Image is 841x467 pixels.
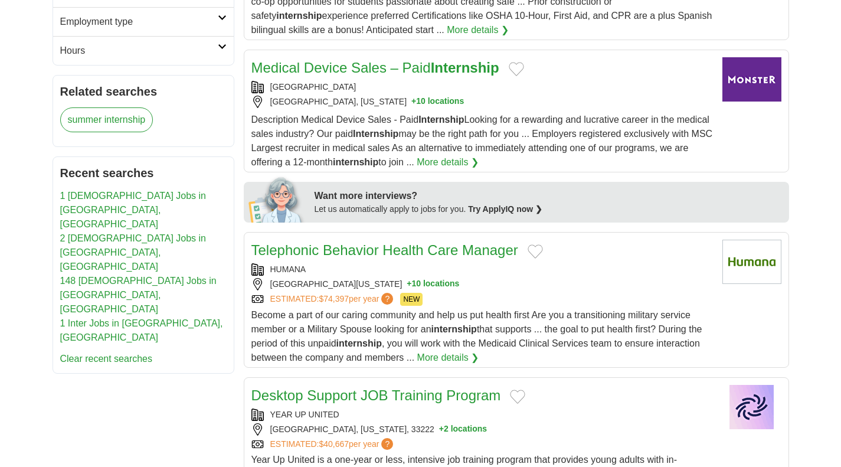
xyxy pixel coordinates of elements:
[407,278,411,290] span: +
[251,278,713,290] div: [GEOGRAPHIC_DATA][US_STATE]
[411,96,464,108] button: +10 locations
[60,107,153,132] a: summer internship
[251,96,713,108] div: [GEOGRAPHIC_DATA], [US_STATE]
[510,390,525,404] button: Add to favorite jobs
[722,240,781,284] img: Humana logo
[251,423,713,436] div: [GEOGRAPHIC_DATA], [US_STATE], 33222
[251,387,501,403] a: Desktop Support JOB Training Program
[411,96,416,108] span: +
[60,15,218,29] h2: Employment type
[447,23,509,37] a: More details ❯
[251,242,518,258] a: Telephonic Behavior Health Care Manager
[439,423,444,436] span: +
[528,244,543,259] button: Add to favorite jobs
[251,310,702,363] span: Become a part of our caring community and help us put health first Are you a transitioning milita...
[333,157,378,167] strong: internship
[468,204,542,214] a: Try ApplyIQ now ❯
[60,44,218,58] h2: Hours
[270,264,306,274] a: HUMANA
[439,423,487,436] button: +2 locations
[418,115,464,125] strong: Internship
[381,293,393,305] span: ?
[270,293,396,306] a: ESTIMATED:$74,397per year?
[251,60,499,76] a: Medical Device Sales – PaidInternship
[60,233,206,272] a: 2 [DEMOGRAPHIC_DATA] Jobs in [GEOGRAPHIC_DATA], [GEOGRAPHIC_DATA]
[60,318,223,342] a: 1 Inter Jobs in [GEOGRAPHIC_DATA], [GEOGRAPHIC_DATA]
[319,439,349,449] span: $40,667
[353,129,398,139] strong: Internship
[509,62,524,76] button: Add to favorite jobs
[315,189,782,203] div: Want more interviews?
[407,278,459,290] button: +10 locations
[319,294,349,303] span: $74,397
[60,276,217,314] a: 148 [DEMOGRAPHIC_DATA] Jobs in [GEOGRAPHIC_DATA], [GEOGRAPHIC_DATA]
[336,338,382,348] strong: internship
[417,155,479,169] a: More details ❯
[60,354,153,364] a: Clear recent searches
[251,81,713,93] div: [GEOGRAPHIC_DATA]
[60,191,206,229] a: 1 [DEMOGRAPHIC_DATA] Jobs in [GEOGRAPHIC_DATA], [GEOGRAPHIC_DATA]
[315,203,782,215] div: Let us automatically apply to jobs for you.
[431,60,499,76] strong: Internship
[251,409,713,421] div: YEAR UP UNITED
[53,36,234,65] a: Hours
[400,293,423,306] span: NEW
[722,385,781,429] img: Company logo
[248,175,306,223] img: apply-iq-scientist.png
[53,7,234,36] a: Employment type
[251,115,713,167] span: Description Medical Device Sales - Paid Looking for a rewarding and lucrative career in the medic...
[270,438,396,450] a: ESTIMATED:$40,667per year?
[60,83,227,100] h2: Related searches
[431,324,477,334] strong: internship
[722,57,781,102] img: Company logo
[381,438,393,450] span: ?
[417,351,479,365] a: More details ❯
[276,11,322,21] strong: internship
[60,164,227,182] h2: Recent searches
